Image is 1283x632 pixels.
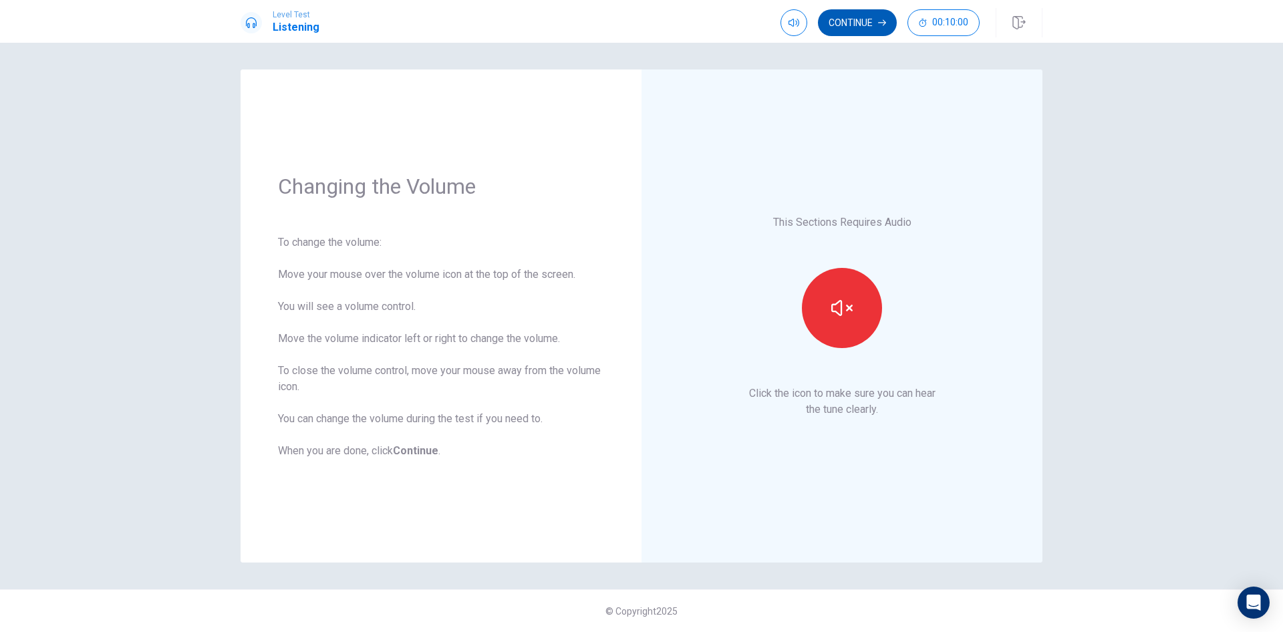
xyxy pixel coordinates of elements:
[773,214,911,230] p: This Sections Requires Audio
[278,173,604,200] h1: Changing the Volume
[278,234,604,459] div: To change the volume: Move your mouse over the volume icon at the top of the screen. You will see...
[273,19,319,35] h1: Listening
[1238,587,1270,619] div: Open Intercom Messenger
[393,444,438,457] b: Continue
[605,606,678,617] span: © Copyright 2025
[818,9,897,36] button: Continue
[273,10,319,19] span: Level Test
[907,9,980,36] button: 00:10:00
[932,17,968,28] span: 00:10:00
[749,385,936,418] p: Click the icon to make sure you can hear the tune clearly.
